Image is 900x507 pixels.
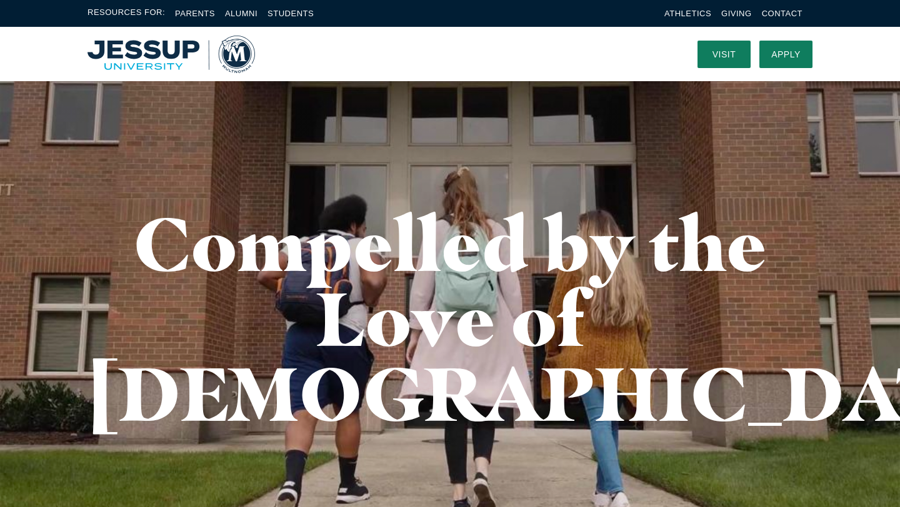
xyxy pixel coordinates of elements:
a: Students [267,9,314,18]
a: Home [87,36,255,73]
span: Resources For: [87,6,165,21]
h1: Compelled by the Love of [DEMOGRAPHIC_DATA] [87,206,812,431]
a: Parents [175,9,215,18]
a: Giving [721,9,752,18]
a: Alumni [225,9,257,18]
a: Apply [759,41,812,68]
a: Athletics [664,9,711,18]
a: Contact [762,9,802,18]
a: Visit [697,41,751,68]
img: Multnomah University Logo [87,36,255,73]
